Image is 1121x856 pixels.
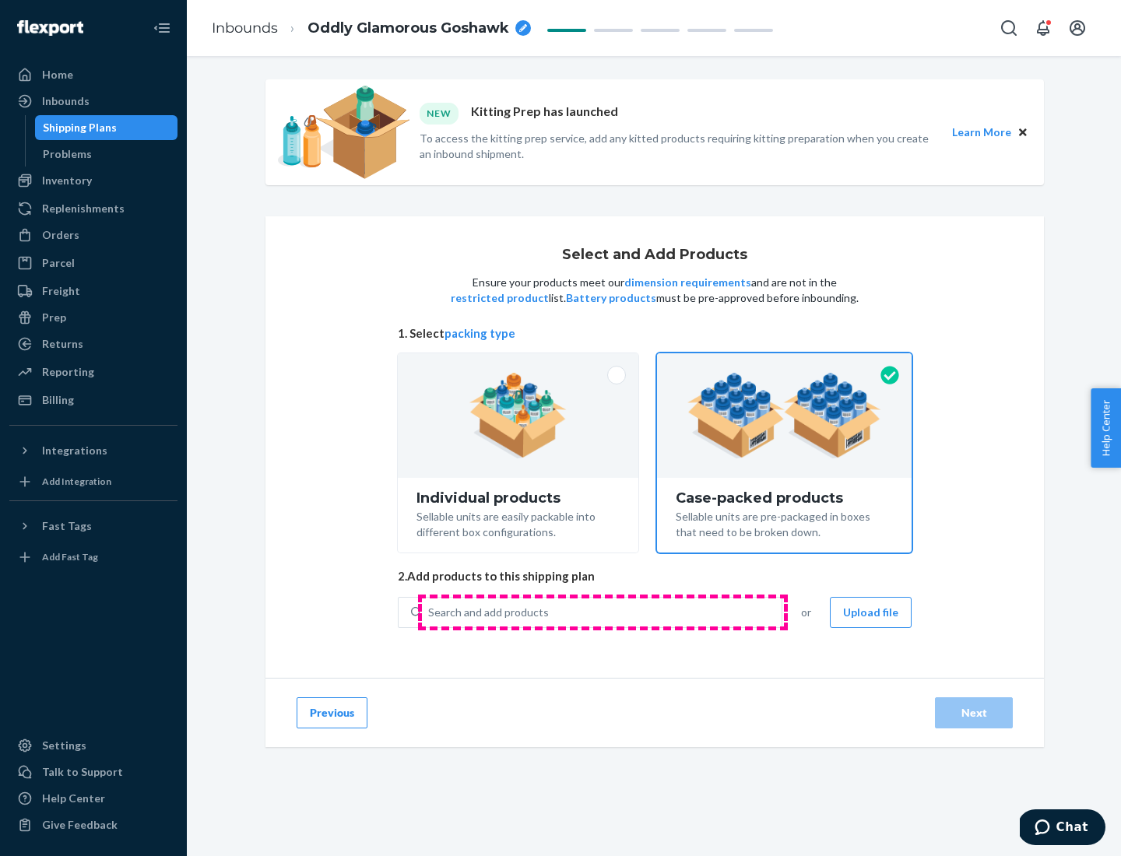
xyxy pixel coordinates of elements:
[42,310,66,325] div: Prep
[1020,809,1105,848] iframe: Opens a widget where you can chat to one of our agents
[9,305,177,330] a: Prep
[9,196,177,221] a: Replenishments
[1014,124,1031,141] button: Close
[449,275,860,306] p: Ensure your products meet our and are not in the list. must be pre-approved before inbounding.
[42,392,74,408] div: Billing
[801,605,811,620] span: or
[42,93,90,109] div: Inbounds
[9,812,177,837] button: Give Feedback
[42,817,118,833] div: Give Feedback
[398,325,912,342] span: 1. Select
[35,142,178,167] a: Problems
[952,124,1011,141] button: Learn More
[566,290,656,306] button: Battery products
[146,12,177,44] button: Close Navigation
[42,283,80,299] div: Freight
[9,469,177,494] a: Add Integration
[307,19,509,39] span: Oddly Glamorous Goshawk
[42,173,92,188] div: Inventory
[676,490,893,506] div: Case-packed products
[297,697,367,728] button: Previous
[199,5,543,51] ol: breadcrumbs
[9,223,177,247] a: Orders
[416,506,620,540] div: Sellable units are easily packable into different box configurations.
[420,131,938,162] p: To access the kitting prep service, add any kitted products requiring kitting preparation when yo...
[42,67,73,82] div: Home
[17,20,83,36] img: Flexport logo
[43,120,117,135] div: Shipping Plans
[451,290,549,306] button: restricted product
[9,332,177,356] a: Returns
[212,19,278,37] a: Inbounds
[830,597,912,628] button: Upload file
[398,568,912,584] span: 2. Add products to this shipping plan
[428,605,549,620] div: Search and add products
[469,373,567,458] img: individual-pack.facf35554cb0f1810c75b2bd6df2d64e.png
[9,438,177,463] button: Integrations
[9,388,177,412] a: Billing
[42,336,83,352] div: Returns
[42,738,86,753] div: Settings
[35,115,178,140] a: Shipping Plans
[9,514,177,539] button: Fast Tags
[42,201,125,216] div: Replenishments
[42,791,105,806] div: Help Center
[624,275,751,290] button: dimension requirements
[416,490,620,506] div: Individual products
[9,786,177,811] a: Help Center
[935,697,1013,728] button: Next
[9,733,177,758] a: Settings
[9,279,177,303] a: Freight
[42,475,111,488] div: Add Integration
[42,764,123,780] div: Talk to Support
[993,12,1024,44] button: Open Search Box
[42,255,75,271] div: Parcel
[43,146,92,162] div: Problems
[1062,12,1093,44] button: Open account menu
[687,373,881,458] img: case-pack.59cecea509d18c883b923b81aeac6d0b.png
[42,550,98,563] div: Add Fast Tag
[9,360,177,384] a: Reporting
[9,89,177,114] a: Inbounds
[420,103,459,124] div: NEW
[42,443,107,458] div: Integrations
[9,168,177,193] a: Inventory
[42,518,92,534] div: Fast Tags
[1028,12,1059,44] button: Open notifications
[42,364,94,380] div: Reporting
[471,103,618,124] p: Kitting Prep has launched
[1091,388,1121,468] button: Help Center
[9,545,177,570] a: Add Fast Tag
[676,506,893,540] div: Sellable units are pre-packaged in boxes that need to be broken down.
[948,705,1000,721] div: Next
[9,251,177,275] a: Parcel
[562,247,747,263] h1: Select and Add Products
[445,325,515,342] button: packing type
[42,227,79,243] div: Orders
[9,62,177,87] a: Home
[9,760,177,784] button: Talk to Support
